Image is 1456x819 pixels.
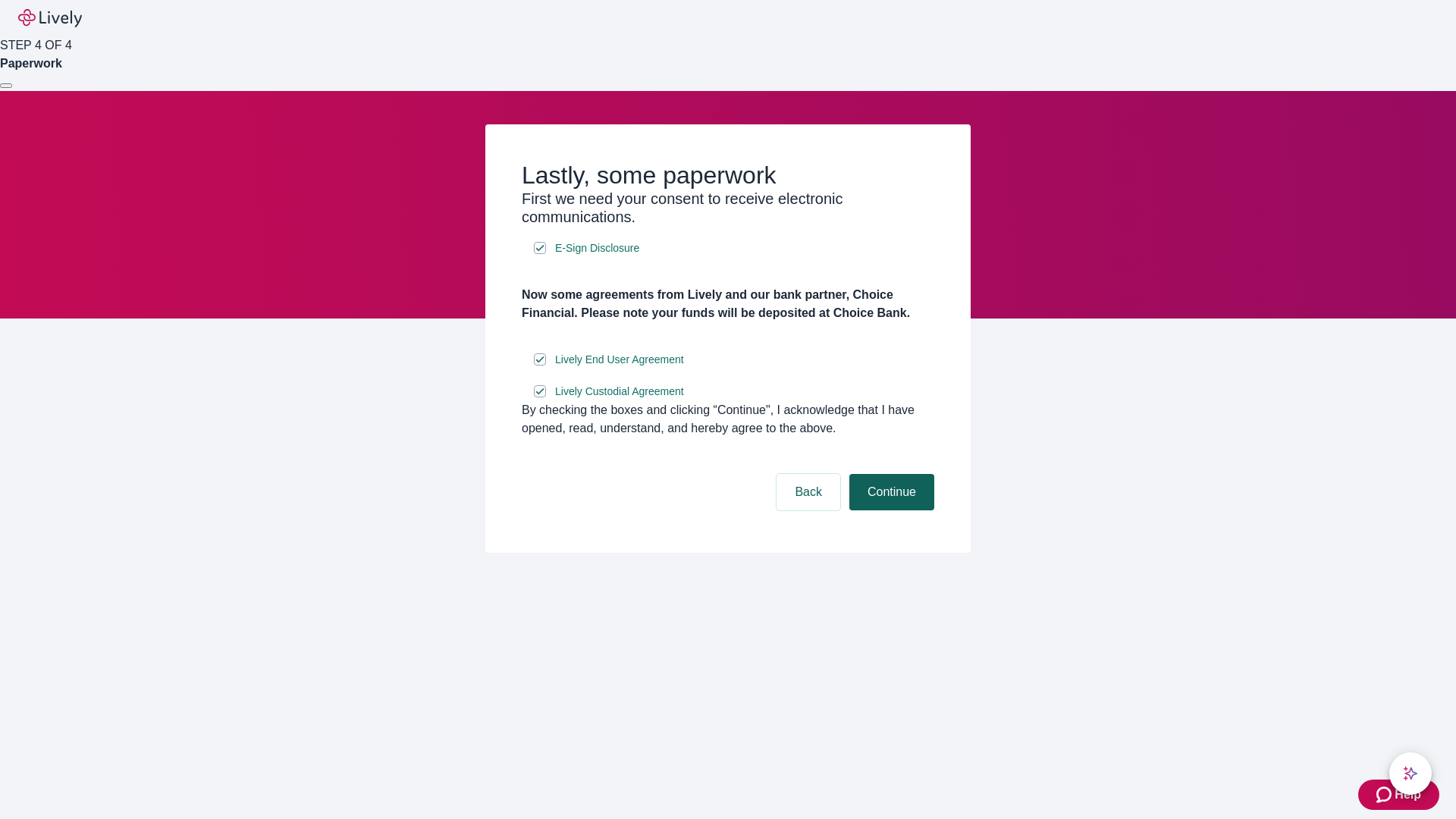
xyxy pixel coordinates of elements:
[1395,786,1421,804] span: Help
[522,401,934,438] div: By checking the boxes and clicking “Continue", I acknowledge that I have opened, read, understand...
[1358,780,1439,810] button: Zendesk support iconHelp
[522,286,934,322] h4: Now some agreements from Lively and our bank partner, Choice Financial. Please note your funds wi...
[18,9,82,27] img: Lively
[1376,786,1395,804] svg: Zendesk support icon
[555,384,684,400] span: Lively Custodial Agreement
[849,474,934,510] button: Continue
[555,352,684,368] span: Lively End User Agreement
[552,382,687,401] a: e-sign disclosure document
[552,239,642,258] a: e-sign disclosure document
[522,161,934,190] h2: Lastly, some paperwork
[777,474,840,510] button: Back
[1403,766,1418,781] svg: Lively AI Assistant
[555,240,639,256] span: E-Sign Disclosure
[522,190,934,226] h3: First we need your consent to receive electronic communications.
[1389,752,1432,795] button: chat
[552,350,687,369] a: e-sign disclosure document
